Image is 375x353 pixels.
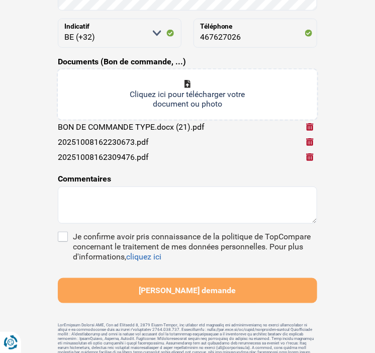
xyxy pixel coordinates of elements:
[58,137,149,147] div: 20251008162230673.pdf
[58,122,205,132] div: BON DE COMMANDE TYPE.docx (21).pdf
[58,19,181,48] select: Indicatif
[58,278,317,303] button: [PERSON_NAME] demande
[126,252,161,261] a: cliquez ici
[58,56,186,68] label: Documents (Bon de commande, ...)
[73,232,317,262] div: Je confirme avoir pris connaissance de la politique de TopCompare concernant le traitement de mes...
[194,19,317,48] input: 401020304
[58,173,111,185] label: Commentaires
[139,286,236,295] span: [PERSON_NAME] demande
[58,152,149,162] div: 20251008162309476.pdf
